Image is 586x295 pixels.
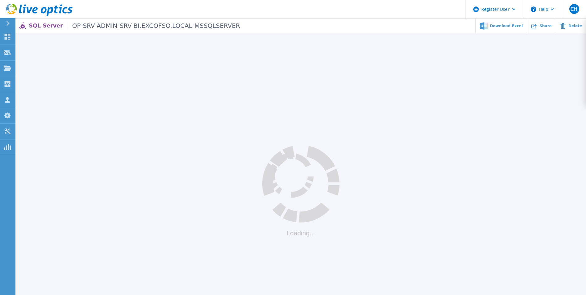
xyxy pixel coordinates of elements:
p: SQL Server [29,22,240,29]
span: OP-SRV-ADMIN-SRV-BI.EXCOFSO.LOCAL-MSSQLSERVER [68,22,240,29]
span: Download Excel [490,24,523,28]
span: Delete [568,24,582,28]
div: Loading... [262,229,339,237]
span: Share [539,24,551,28]
span: CH [571,6,577,11]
